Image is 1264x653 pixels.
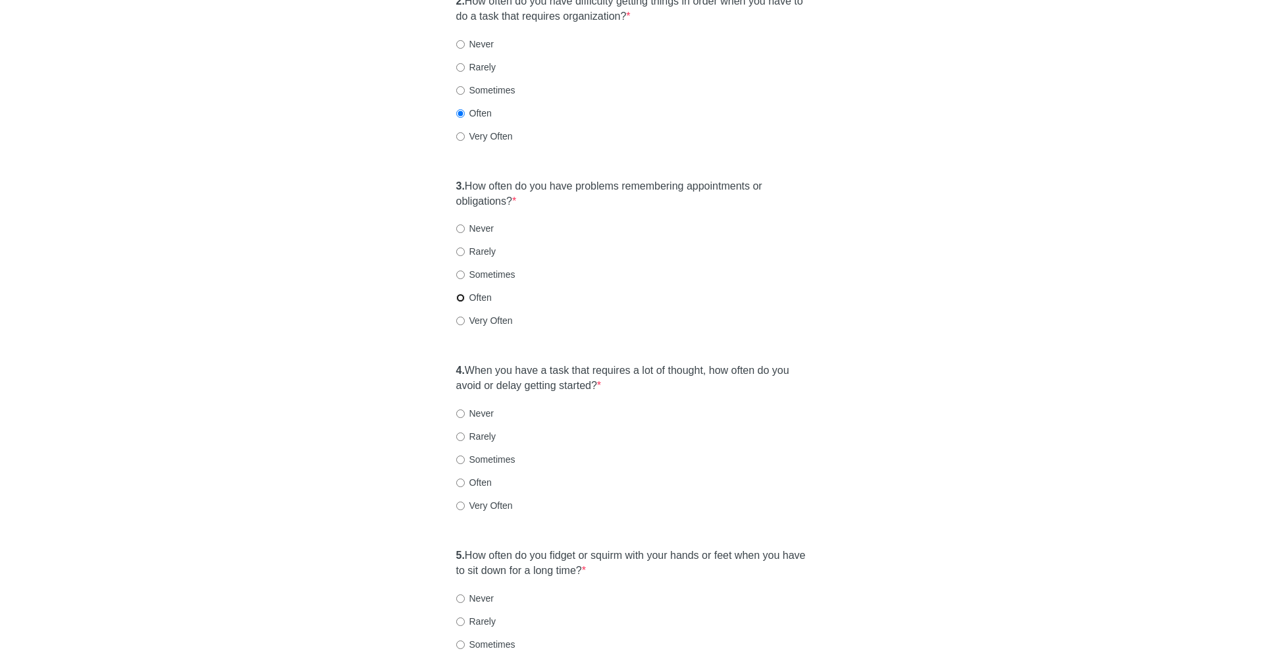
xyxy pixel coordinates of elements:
[456,180,465,192] strong: 3.
[456,479,465,487] input: Often
[456,38,494,51] label: Never
[456,294,465,302] input: Often
[456,63,465,72] input: Rarely
[456,365,465,376] strong: 4.
[456,132,465,141] input: Very Often
[456,248,465,256] input: Rarely
[456,245,496,258] label: Rarely
[456,499,513,512] label: Very Often
[456,592,494,605] label: Never
[456,432,465,441] input: Rarely
[456,594,465,603] input: Never
[456,130,513,143] label: Very Often
[456,640,465,649] input: Sometimes
[456,548,808,579] label: How often do you fidget or squirm with your hands or feet when you have to sit down for a long time?
[456,453,515,466] label: Sometimes
[456,502,465,510] input: Very Often
[456,430,496,443] label: Rarely
[456,317,465,325] input: Very Often
[456,476,492,489] label: Often
[456,268,515,281] label: Sometimes
[456,638,515,651] label: Sometimes
[456,314,513,327] label: Very Often
[456,456,465,464] input: Sometimes
[456,61,496,74] label: Rarely
[456,409,465,418] input: Never
[456,40,465,49] input: Never
[456,86,465,95] input: Sometimes
[456,363,808,394] label: When you have a task that requires a lot of thought, how often do you avoid or delay getting star...
[456,550,465,561] strong: 5.
[456,271,465,279] input: Sometimes
[456,222,494,235] label: Never
[456,291,492,304] label: Often
[456,107,492,120] label: Often
[456,224,465,233] input: Never
[456,109,465,118] input: Often
[456,615,496,628] label: Rarely
[456,617,465,626] input: Rarely
[456,407,494,420] label: Never
[456,84,515,97] label: Sometimes
[456,179,808,209] label: How often do you have problems remembering appointments or obligations?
